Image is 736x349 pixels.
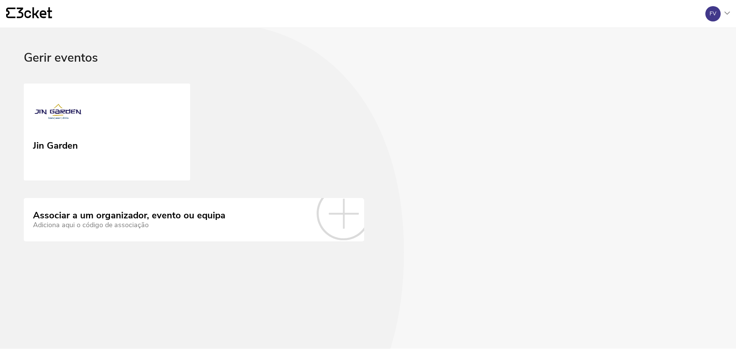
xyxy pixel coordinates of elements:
div: Adiciona aqui o código de associação [33,221,225,229]
g: {' '} [6,8,15,18]
div: Jin Garden [33,138,78,151]
a: {' '} [6,7,52,20]
a: Associar a um organizador, evento ou equipa Adiciona aqui o código de associação [24,198,364,241]
div: Gerir eventos [24,51,712,84]
div: FV [710,11,716,17]
img: Jin Garden [33,96,83,130]
div: Associar a um organizador, evento ou equipa [33,210,225,221]
a: Jin Garden Jin Garden [24,84,190,181]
